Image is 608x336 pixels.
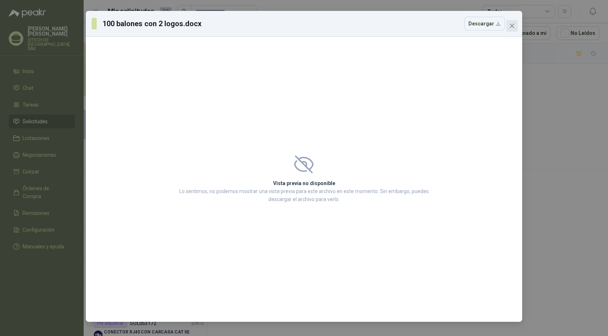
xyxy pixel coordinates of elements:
[177,179,431,187] h2: Vista previa no disponible
[506,20,518,32] button: Close
[464,17,505,31] button: Descargar
[103,18,202,29] h3: 100 balones con 2 logos.docx
[177,187,431,203] p: Lo sentimos, no podemos mostrar una vista previa para este archivo en este momento. Sin embargo, ...
[509,23,515,29] span: close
